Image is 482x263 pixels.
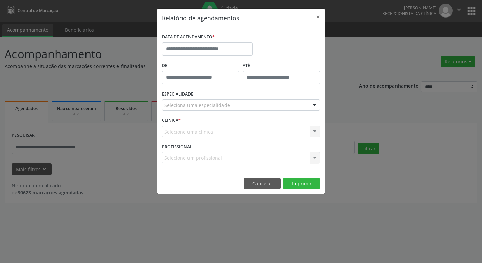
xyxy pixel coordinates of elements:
button: Close [311,9,325,25]
label: ESPECIALIDADE [162,89,193,100]
button: Imprimir [283,178,320,189]
span: Seleciona uma especialidade [164,102,230,109]
h5: Relatório de agendamentos [162,13,239,22]
label: PROFISSIONAL [162,142,192,152]
label: ATÉ [243,61,320,71]
label: CLÍNICA [162,115,181,126]
button: Cancelar [244,178,281,189]
label: DATA DE AGENDAMENTO [162,32,215,42]
label: De [162,61,239,71]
